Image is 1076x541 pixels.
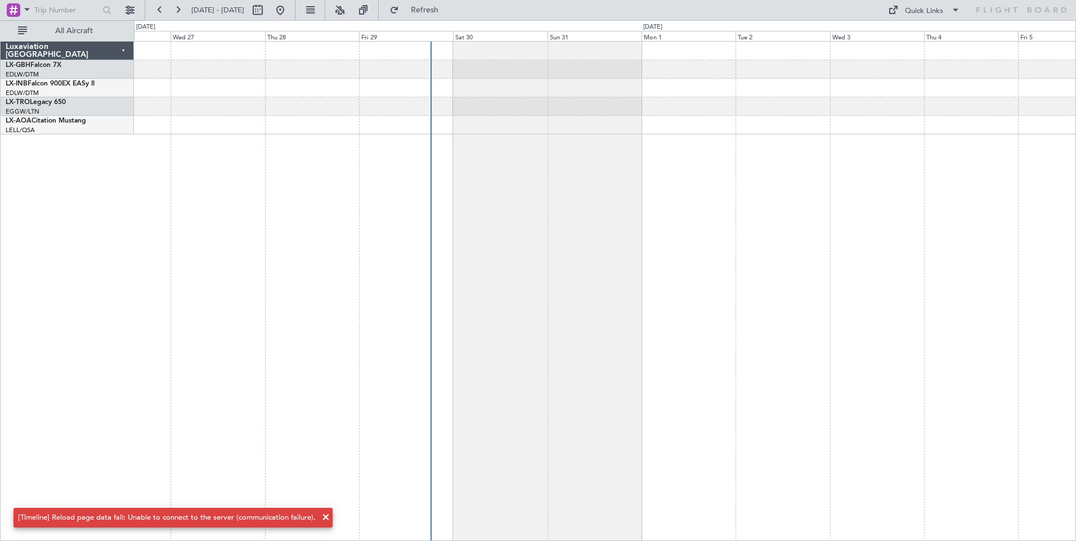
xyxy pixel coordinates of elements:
div: Wed 27 [171,31,264,41]
a: EGGW/LTN [6,107,39,116]
div: Sat 30 [453,31,547,41]
button: All Aircraft [12,22,122,40]
a: LX-AOACitation Mustang [6,118,86,124]
button: Refresh [384,1,452,19]
a: LX-TROLegacy 650 [6,99,66,106]
div: Quick Links [905,6,943,17]
span: Refresh [401,6,449,14]
span: LX-AOA [6,118,32,124]
div: Mon 1 [642,31,736,41]
div: [Timeline] Reload page data fail: Unable to connect to the server (communication failure). [18,512,316,524]
div: Fri 29 [359,31,453,41]
span: All Aircraft [29,27,119,35]
div: Wed 3 [830,31,924,41]
div: Sun 31 [548,31,642,41]
div: Tue 2 [736,31,830,41]
div: [DATE] [136,22,155,32]
a: EDLW/DTM [6,89,39,97]
span: LX-INB [6,80,28,87]
span: [DATE] - [DATE] [191,5,244,15]
a: LX-GBHFalcon 7X [6,62,61,69]
div: Thu 4 [924,31,1018,41]
a: LX-INBFalcon 900EX EASy II [6,80,95,87]
button: Quick Links [882,1,966,19]
a: EDLW/DTM [6,70,39,79]
span: LX-GBH [6,62,30,69]
div: Thu 28 [265,31,359,41]
a: LELL/QSA [6,126,35,134]
div: [DATE] [643,22,662,32]
input: Trip Number [34,2,99,19]
span: LX-TRO [6,99,30,106]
